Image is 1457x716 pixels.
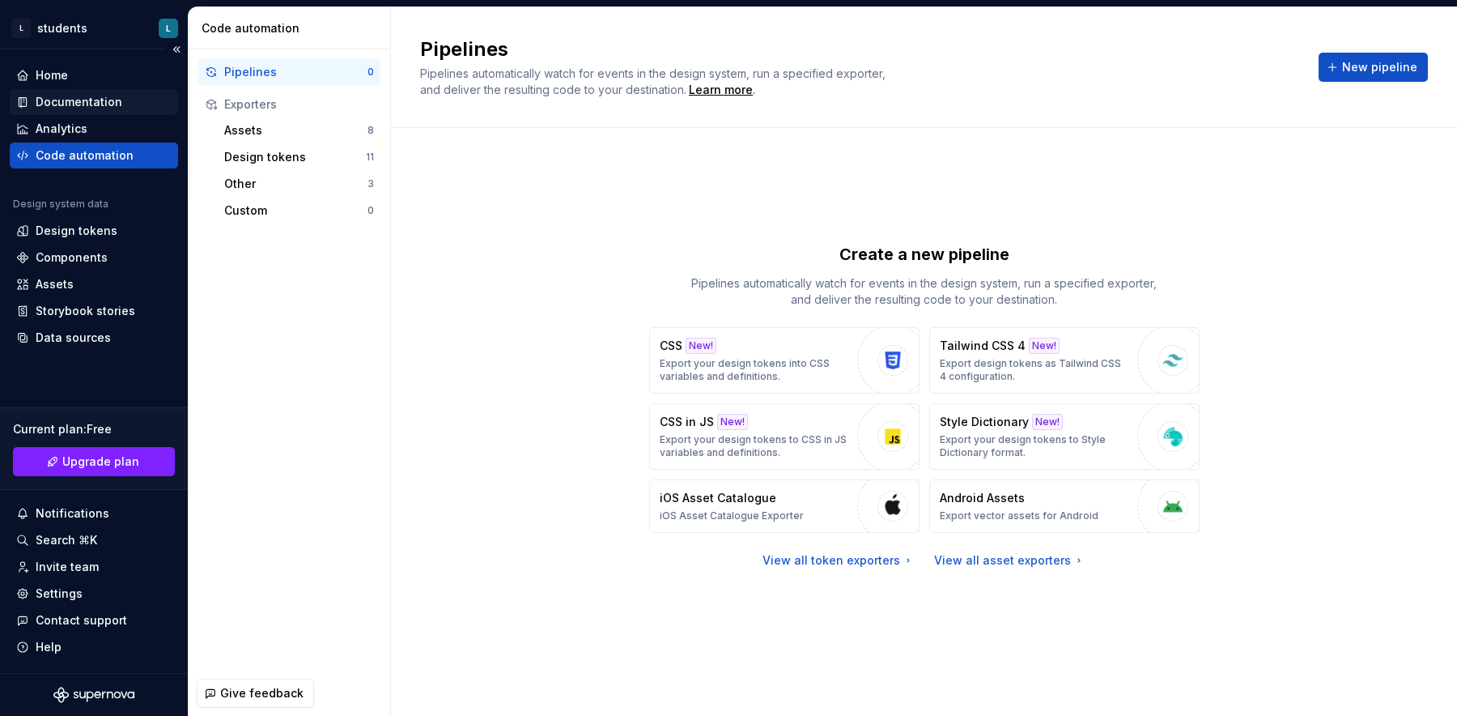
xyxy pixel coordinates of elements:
div: 3 [367,177,374,190]
p: Tailwind CSS 4 [940,338,1026,354]
a: Invite team [10,554,178,580]
a: Learn more [689,82,753,98]
div: Notifications [36,505,109,522]
div: Search ⌘K [36,532,97,548]
div: Design tokens [224,149,366,165]
p: Pipelines automatically watch for events in the design system, run a specified exporter, and deli... [682,275,1167,308]
p: Export your design tokens to CSS in JS variables and definitions. [660,433,849,459]
div: Pipelines [224,64,367,80]
div: New! [717,414,748,430]
p: CSS [660,338,682,354]
span: New pipeline [1342,59,1417,75]
a: Documentation [10,89,178,115]
p: iOS Asset Catalogue [660,490,776,506]
div: Custom [224,202,367,219]
button: Upgrade plan [13,447,175,476]
span: Give feedback [220,685,304,701]
button: CSS in JSNew!Export your design tokens to CSS in JS variables and definitions. [649,403,920,470]
div: Home [36,67,68,83]
button: Give feedback [197,679,314,708]
p: Export your design tokens into CSS variables and definitions. [660,357,849,383]
button: Pipelines0 [198,59,380,85]
div: Invite team [36,559,99,575]
div: 11 [366,151,374,164]
div: New! [1029,338,1060,354]
div: New! [1032,414,1063,430]
button: CSSNew!Export your design tokens into CSS variables and definitions. [649,327,920,394]
div: Code automation [36,147,134,164]
a: Design tokens [10,218,178,244]
button: Notifications [10,501,178,526]
a: Storybook stories [10,298,178,324]
button: Design tokens11 [218,144,380,170]
div: Analytics [36,121,87,137]
div: Assets [224,122,367,139]
a: Assets [10,271,178,297]
div: Contact support [36,612,127,629]
div: New! [686,338,716,354]
div: Design system data [13,198,108,211]
div: L [166,22,171,35]
a: Data sources [10,325,178,351]
button: Assets8 [218,117,380,143]
button: iOS Asset CatalogueiOS Asset Catalogue Exporter [649,479,920,533]
p: Export your design tokens to Style Dictionary format. [940,433,1129,459]
div: Storybook stories [36,303,135,319]
a: Settings [10,581,178,607]
p: Android Assets [940,490,1025,506]
a: View all asset exporters [934,552,1085,569]
a: Code automation [10,143,178,168]
button: Custom0 [218,198,380,224]
div: students [37,20,87,36]
a: Components [10,245,178,271]
p: Export vector assets for Android [940,509,1098,522]
button: Collapse sidebar [165,38,188,61]
a: Home [10,62,178,88]
p: iOS Asset Catalogue Exporter [660,509,804,522]
button: Android AssetsExport vector assets for Android [929,479,1200,533]
button: Search ⌘K [10,527,178,553]
div: Exporters [224,96,374,113]
div: Components [36,249,108,266]
div: 0 [367,204,374,217]
a: Analytics [10,116,178,142]
button: Other3 [218,171,380,197]
div: 8 [367,124,374,137]
p: Style Dictionary [940,414,1029,430]
span: . [686,84,755,96]
button: Style DictionaryNew!Export your design tokens to Style Dictionary format. [929,403,1200,470]
svg: Supernova Logo [53,687,134,703]
div: Data sources [36,330,111,346]
button: Tailwind CSS 4New!Export design tokens as Tailwind CSS 4 configuration. [929,327,1200,394]
button: New pipeline [1319,53,1428,82]
p: Create a new pipeline [839,243,1009,266]
div: Code automation [202,20,384,36]
p: CSS in JS [660,414,714,430]
div: L [11,19,31,38]
div: Design tokens [36,223,117,239]
p: Export design tokens as Tailwind CSS 4 configuration. [940,357,1129,383]
h2: Pipelines [420,36,1299,62]
button: Help [10,634,178,660]
div: Settings [36,586,83,602]
a: View all token exporters [762,552,915,569]
div: Other [224,176,367,192]
div: Assets [36,276,74,292]
button: Contact support [10,607,178,633]
div: Documentation [36,94,122,110]
span: Upgrade plan [62,454,139,470]
div: Current plan : Free [13,421,175,437]
div: 0 [367,66,374,79]
button: LstudentsL [3,11,185,45]
div: Help [36,639,62,655]
span: Pipelines automatically watch for events in the design system, run a specified exporter, and deli... [420,66,889,96]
